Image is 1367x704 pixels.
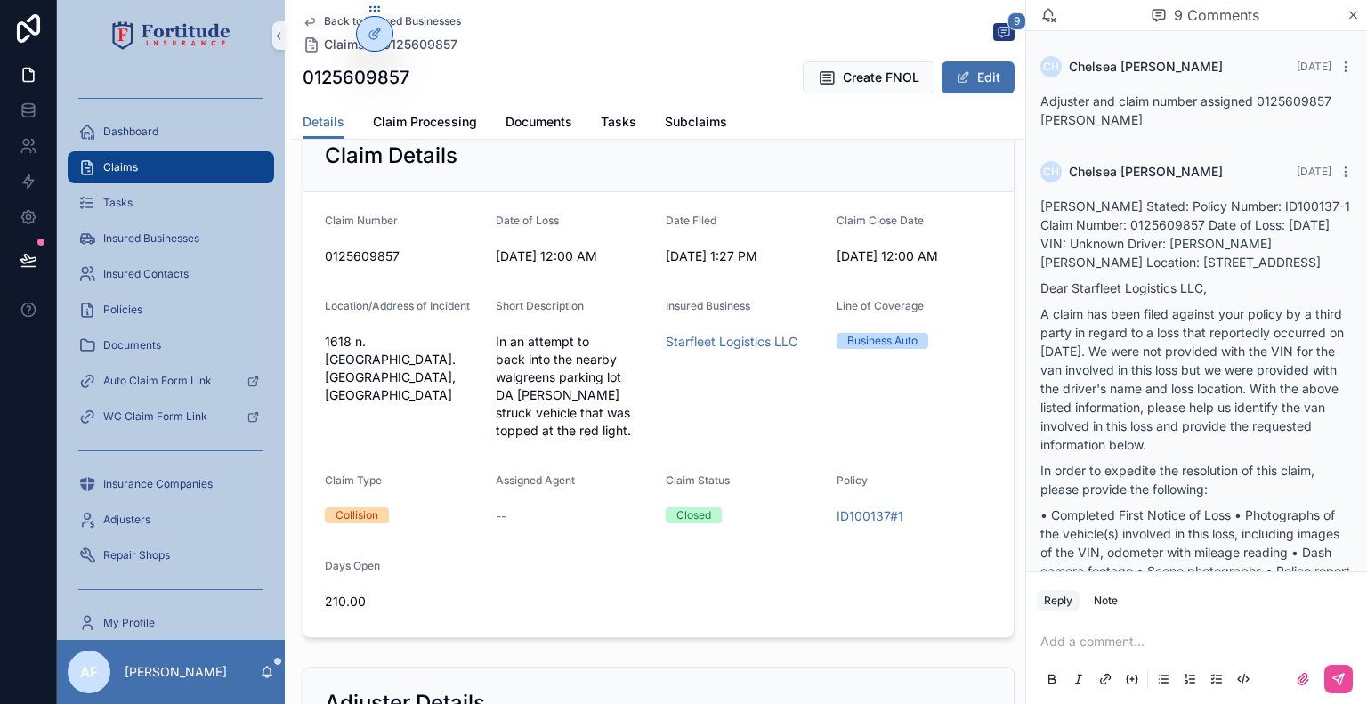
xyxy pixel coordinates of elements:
[103,267,189,281] span: Insured Contacts
[1037,590,1080,611] button: Reply
[1040,197,1353,271] p: [PERSON_NAME] Stated: Policy Number: ID100137-1 Claim Number: 0125609857 Date of Loss: [DATE] VIN...
[303,106,344,140] a: Details
[803,61,934,93] button: Create FNOL
[68,294,274,326] a: Policies
[103,477,213,491] span: Insurance Companies
[103,616,155,630] span: My Profile
[1094,594,1118,608] div: Note
[125,663,227,681] p: [PERSON_NAME]
[666,333,797,351] a: Starfleet Logistics LLC
[666,214,716,227] span: Date Filed
[496,214,559,227] span: Date of Loss
[1040,506,1353,580] p: • Completed First Notice of Loss • Photographs of the vehicle(s) involved in this loss, including...
[1007,12,1026,30] span: 9
[68,223,274,255] a: Insured Businesses
[68,365,274,397] a: Auto Claim Form Link
[68,504,274,536] a: Adjusters
[68,607,274,639] a: My Profile
[103,374,212,388] span: Auto Claim Form Link
[665,106,727,142] a: Subclaims
[325,473,382,487] span: Claim Type
[837,507,903,525] a: ID100137#1
[325,247,481,265] span: 0125609857
[68,539,274,571] a: Repair Shops
[1069,58,1223,76] span: Chelsea [PERSON_NAME]
[496,299,584,312] span: Short Description
[325,333,481,404] span: 1618 n. [GEOGRAPHIC_DATA]. [GEOGRAPHIC_DATA], [GEOGRAPHIC_DATA]
[1297,60,1331,73] span: [DATE]
[325,214,398,227] span: Claim Number
[1087,590,1125,611] button: Note
[57,71,285,640] div: scrollable content
[336,507,378,523] div: Collision
[1040,92,1353,129] p: Adjuster and claim number assigned 0125609857 [PERSON_NAME]
[993,23,1015,45] button: 9
[1174,4,1259,26] span: 9 Comments
[303,36,365,53] a: Claims
[325,559,380,572] span: Days Open
[373,113,477,131] span: Claim Processing
[1043,165,1059,179] span: CH
[103,409,207,424] span: WC Claim Form Link
[942,61,1015,93] button: Edit
[666,299,750,312] span: Insured Business
[68,258,274,290] a: Insured Contacts
[103,125,158,139] span: Dashboard
[843,69,919,86] span: Create FNOL
[68,116,274,148] a: Dashboard
[666,473,730,487] span: Claim Status
[601,113,636,131] span: Tasks
[325,299,470,312] span: Location/Address of Incident
[103,303,142,317] span: Policies
[68,187,274,219] a: Tasks
[103,338,161,352] span: Documents
[837,299,924,312] span: Line of Coverage
[1040,304,1353,454] p: A claim has been filed against your policy by a third party in regard to a loss that reportedly o...
[1297,165,1331,178] span: [DATE]
[837,473,868,487] span: Policy
[303,113,344,131] span: Details
[496,473,575,487] span: Assigned Agent
[68,401,274,433] a: WC Claim Form Link
[373,106,477,142] a: Claim Processing
[496,333,652,440] span: In an attempt to back into the nearby walgreens parking lot DA [PERSON_NAME] struck vehicle that ...
[676,507,711,523] div: Closed
[68,468,274,500] a: Insurance Companies
[68,329,274,361] a: Documents
[837,247,993,265] span: [DATE] 12:00 AM
[103,548,170,562] span: Repair Shops
[324,14,461,28] span: Back to Insured Businesses
[324,36,365,53] span: Claims
[103,513,150,527] span: Adjusters
[103,196,133,210] span: Tasks
[837,214,924,227] span: Claim Close Date
[665,113,727,131] span: Subclaims
[103,160,138,174] span: Claims
[68,151,274,183] a: Claims
[1040,461,1353,498] p: In order to expedite the resolution of this claim, please provide the following:
[1043,60,1059,74] span: CH
[496,247,652,265] span: [DATE] 12:00 AM
[383,36,457,53] a: 0125609857
[325,593,481,611] span: 210.00
[112,21,231,50] img: App logo
[506,113,572,131] span: Documents
[506,106,572,142] a: Documents
[496,507,506,525] span: --
[1040,279,1353,297] p: Dear Starfleet Logistics LLC,
[2,85,34,117] iframe: Spotlight
[847,333,918,349] div: Business Auto
[601,106,636,142] a: Tasks
[1069,163,1223,181] span: Chelsea [PERSON_NAME]
[303,65,409,90] h1: 0125609857
[666,247,822,265] span: [DATE] 1:27 PM
[80,661,98,683] span: AF
[325,142,457,170] h2: Claim Details
[303,14,461,28] a: Back to Insured Businesses
[103,231,199,246] span: Insured Businesses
